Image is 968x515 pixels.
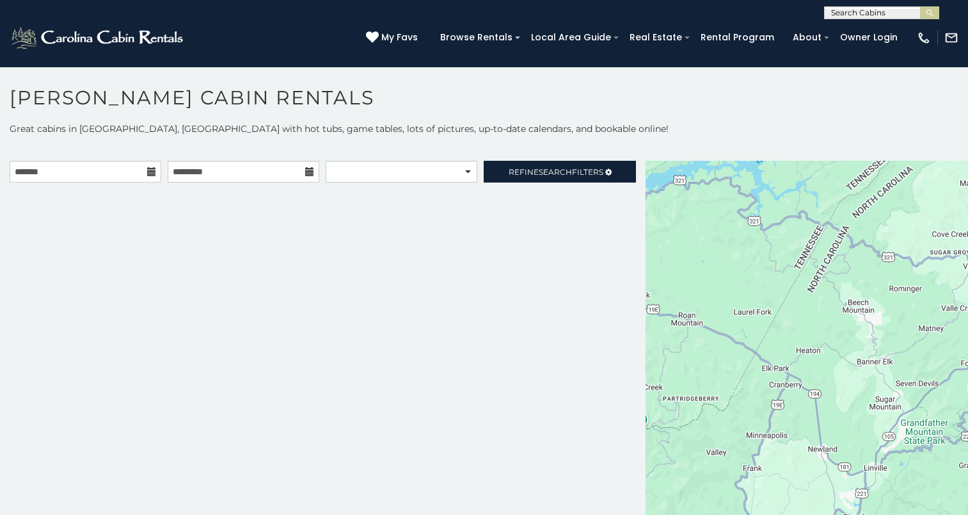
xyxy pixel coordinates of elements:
[366,31,421,45] a: My Favs
[434,28,519,47] a: Browse Rentals
[381,31,418,44] span: My Favs
[10,25,187,51] img: White-1-2.png
[623,28,688,47] a: Real Estate
[484,161,635,183] a: RefineSearchFilters
[917,31,931,45] img: phone-regular-white.png
[786,28,828,47] a: About
[509,167,603,177] span: Refine Filters
[539,167,572,177] span: Search
[944,31,958,45] img: mail-regular-white.png
[834,28,904,47] a: Owner Login
[694,28,781,47] a: Rental Program
[525,28,617,47] a: Local Area Guide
